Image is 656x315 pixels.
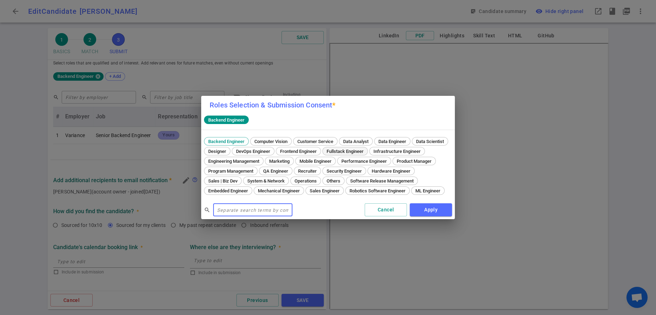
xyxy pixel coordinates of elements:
[206,188,250,193] span: Embedded Engineer
[206,168,256,174] span: Program Management
[292,178,319,184] span: Operations
[414,139,446,144] span: Data Scientist
[394,159,434,164] span: Product Manager
[365,203,407,216] button: Cancel
[210,101,336,109] label: Roles Selection & Submission Consent
[347,188,408,193] span: Robotics Software Engineer
[206,159,262,164] span: Engineering Management
[376,139,409,144] span: Data Engineer
[206,178,240,184] span: Sales | Biz Dev
[339,159,389,164] span: Performance Engineer
[324,178,343,184] span: Others
[413,188,443,193] span: ML Engineer
[213,204,292,216] input: Separate search terms by comma or space
[255,188,302,193] span: Mechanical Engineer
[278,149,319,154] span: Frontend Engineer
[261,168,291,174] span: QA Engineer
[252,139,290,144] span: Computer Vision
[324,149,366,154] span: Fullstack Engineer
[369,168,413,174] span: Hardware Engineer
[307,188,342,193] span: Sales Engineer
[296,168,319,174] span: Recruiter
[371,149,423,154] span: Infrastructure Engineer
[245,178,287,184] span: System & Network
[324,168,364,174] span: Security Engineer
[206,139,247,144] span: Backend Engineer
[295,139,336,144] span: Customer Service
[410,203,452,216] button: Apply
[341,139,371,144] span: Data Analyst
[205,117,247,123] span: Backend Engineer
[267,159,292,164] span: Marketing
[234,149,273,154] span: DevOps Engineer
[297,159,334,164] span: Mobile Engineer
[348,178,416,184] span: Software Release Management
[206,149,229,154] span: Designer
[204,207,210,213] span: search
